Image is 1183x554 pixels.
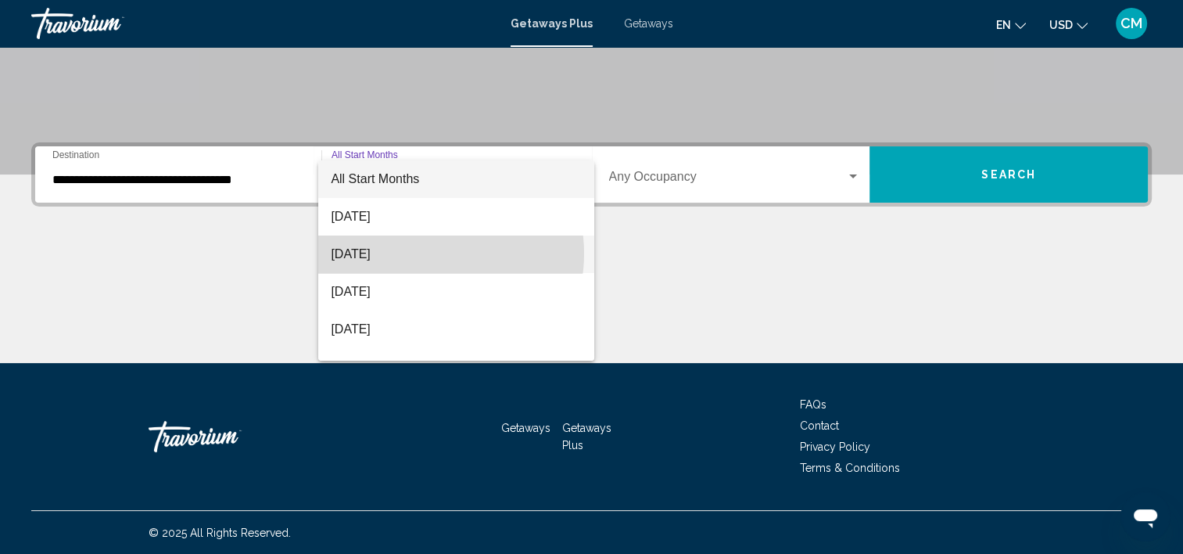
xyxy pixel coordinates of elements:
[331,172,419,185] span: All Start Months
[331,348,582,386] span: [DATE]
[331,311,582,348] span: [DATE]
[1120,491,1170,541] iframe: Button to launch messaging window
[331,236,582,273] span: [DATE]
[331,198,582,236] span: [DATE]
[331,273,582,311] span: [DATE]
